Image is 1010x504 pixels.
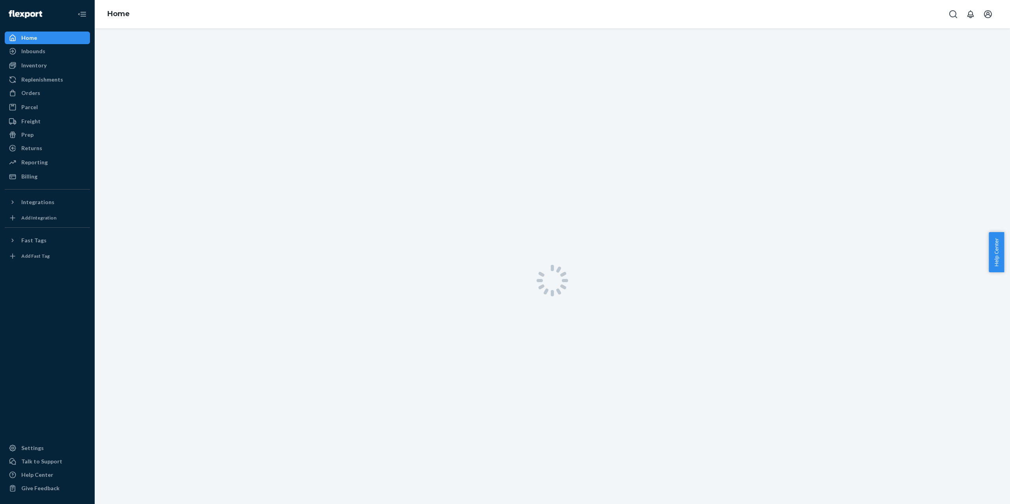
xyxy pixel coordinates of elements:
button: Open account menu [980,6,996,22]
a: Help Center [5,469,90,481]
div: Home [21,34,37,42]
a: Parcel [5,101,90,113]
div: Inventory [21,61,47,69]
a: Freight [5,115,90,128]
div: Parcel [21,103,38,111]
a: Inbounds [5,45,90,58]
div: Add Integration [21,214,56,221]
a: Reporting [5,156,90,169]
button: Close Navigation [74,6,90,22]
div: Reporting [21,158,48,166]
div: Talk to Support [21,458,62,465]
a: Inventory [5,59,90,72]
a: Home [5,32,90,44]
div: Inbounds [21,47,45,55]
div: Add Fast Tag [21,253,50,259]
img: Flexport logo [9,10,42,18]
button: Give Feedback [5,482,90,495]
a: Talk to Support [5,455,90,468]
a: Home [107,9,130,18]
button: Integrations [5,196,90,208]
div: Help Center [21,471,53,479]
a: Add Fast Tag [5,250,90,262]
div: Returns [21,144,42,152]
div: Replenishments [21,76,63,84]
div: Give Feedback [21,484,60,492]
div: Fast Tags [21,236,47,244]
button: Fast Tags [5,234,90,247]
a: Prep [5,128,90,141]
a: Orders [5,87,90,99]
button: Open notifications [963,6,978,22]
button: Open Search Box [945,6,961,22]
a: Add Integration [5,212,90,224]
div: Settings [21,444,44,452]
div: Freight [21,117,41,125]
div: Prep [21,131,34,139]
div: Integrations [21,198,54,206]
div: Orders [21,89,40,97]
div: Billing [21,173,37,180]
ol: breadcrumbs [101,3,136,26]
button: Help Center [989,232,1004,272]
a: Returns [5,142,90,154]
a: Settings [5,442,90,454]
a: Replenishments [5,73,90,86]
a: Billing [5,170,90,183]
